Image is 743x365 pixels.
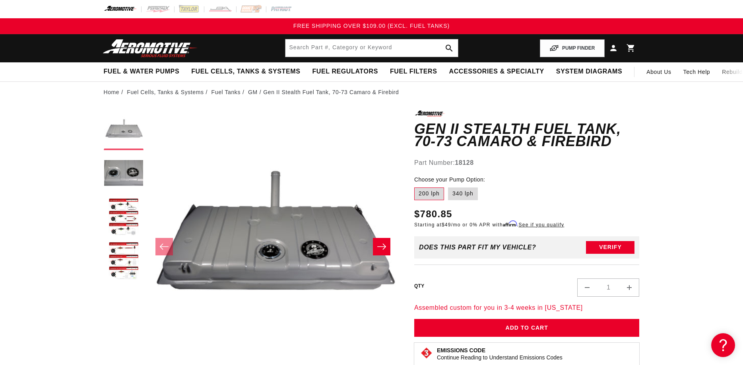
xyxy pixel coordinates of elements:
[104,110,144,150] button: Load image 1 in gallery view
[414,176,486,184] legend: Choose your Pump Option:
[384,62,443,81] summary: Fuel Filters
[127,88,210,97] li: Fuel Cells, Tanks & Systems
[390,68,437,76] span: Fuel Filters
[519,222,565,228] a: See if you qualify - Learn more about Affirm Financing (opens in modal)
[104,88,120,97] a: Home
[373,238,390,255] button: Slide right
[442,222,451,228] span: $49
[443,62,550,81] summary: Accessories & Specialty
[586,241,634,254] button: Verify
[448,187,478,200] label: 340 lph
[420,347,433,359] img: Emissions code
[646,69,671,75] span: About Us
[640,62,677,81] a: About Us
[293,23,450,29] span: FREE SHIPPING OVER $109.00 (EXCL. FUEL TANKS)
[414,221,564,228] p: Starting at /mo or 0% APR with .
[104,154,144,194] button: Load image 2 in gallery view
[556,68,622,76] span: System Diagrams
[455,159,474,166] strong: 18128
[263,88,399,97] li: Gen II Stealth Fuel Tank, 70-73 Camaro & Firebird
[285,39,458,57] input: Search by Part Number, Category or Keyword
[437,347,563,361] button: Emissions CodeContinue Reading to Understand Emissions Codes
[306,62,384,81] summary: Fuel Regulators
[414,303,640,313] p: Assembled custom for you in 3-4 weeks in [US_STATE]
[104,68,180,76] span: Fuel & Water Pumps
[414,123,640,148] h1: Gen II Stealth Fuel Tank, 70-73 Camaro & Firebird
[683,68,710,76] span: Tech Help
[414,207,452,221] span: $780.85
[211,88,241,97] a: Fuel Tanks
[101,39,200,58] img: Aeromotive
[437,354,563,361] p: Continue Reading to Understand Emissions Codes
[248,88,258,97] a: GM
[437,347,485,353] strong: Emissions Code
[155,238,173,255] button: Slide left
[312,68,378,76] span: Fuel Regulators
[540,39,604,57] button: PUMP FINDER
[104,88,640,97] nav: breadcrumbs
[414,319,640,337] button: Add to Cart
[550,62,628,81] summary: System Diagrams
[503,221,517,227] span: Affirm
[419,244,536,251] div: Does This part fit My vehicle?
[104,198,144,238] button: Load image 3 in gallery view
[440,39,458,57] button: search button
[185,62,306,81] summary: Fuel Cells, Tanks & Systems
[414,283,425,290] label: QTY
[191,68,300,76] span: Fuel Cells, Tanks & Systems
[414,158,640,168] div: Part Number:
[98,62,186,81] summary: Fuel & Water Pumps
[677,62,716,81] summary: Tech Help
[449,68,544,76] span: Accessories & Specialty
[104,241,144,281] button: Load image 4 in gallery view
[414,187,444,200] label: 200 lph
